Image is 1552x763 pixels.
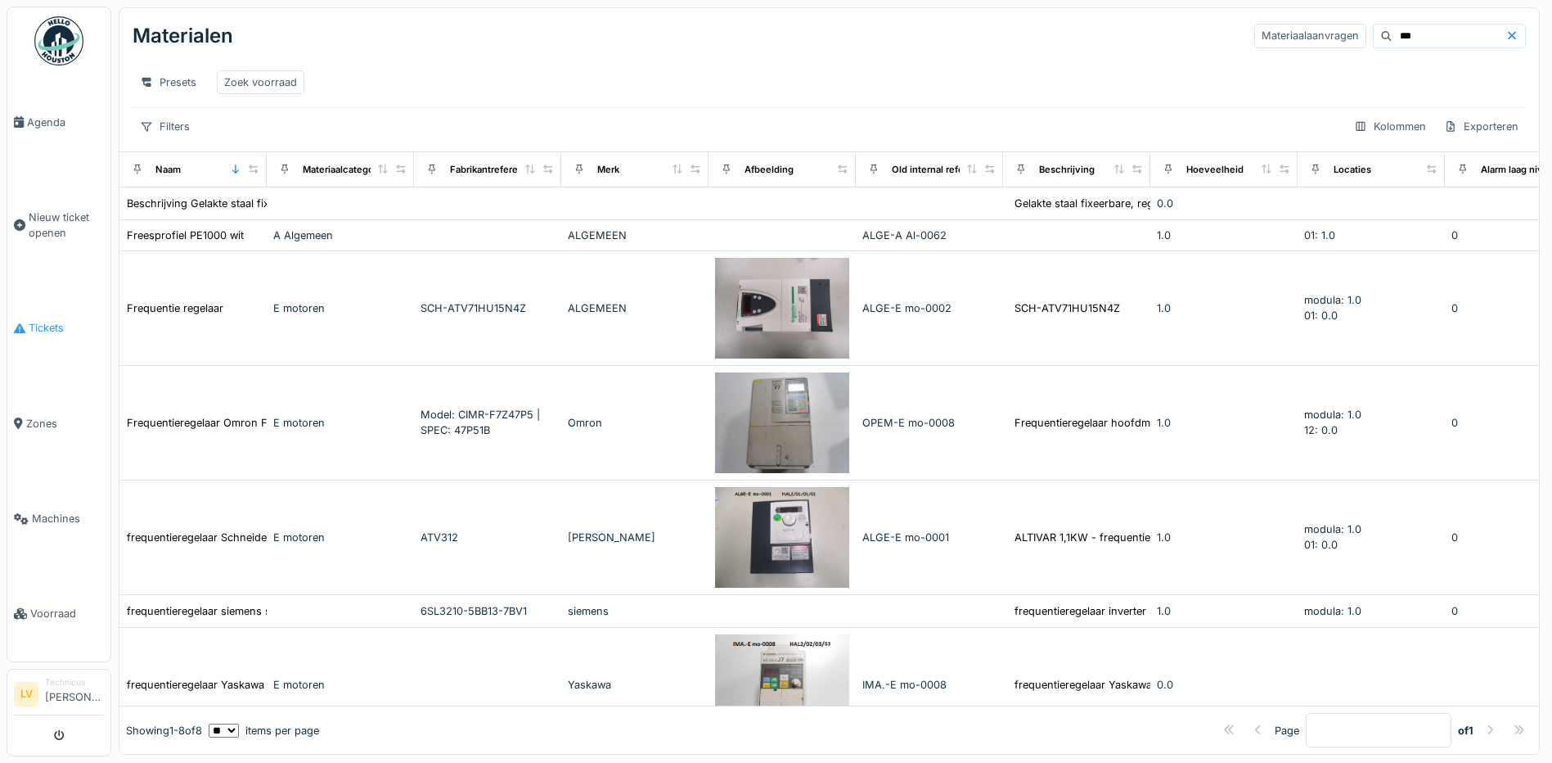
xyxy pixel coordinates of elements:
a: LV Technicus[PERSON_NAME] [14,676,104,716]
img: Badge_color-CXgf-gQk.svg [34,16,83,65]
div: ALGE-A Al-0062 [862,228,996,243]
a: Nieuw ticket openen [7,169,110,281]
div: siemens [568,603,702,619]
div: SCH-ATV71HU15N4Z [1014,300,1120,316]
div: Merk [597,163,619,177]
div: frequentieregelaar Yaskawa VS mini J7 [127,677,320,693]
a: Zones [7,376,110,471]
div: Frequentie regelaar [127,300,223,316]
div: Technicus [45,676,104,689]
div: 0.0 [1157,196,1291,211]
div: [PERSON_NAME] [568,530,702,545]
div: E motoren [273,530,407,545]
li: LV [14,682,38,707]
div: Yaskawa [568,677,702,693]
div: ALTIVAR 1,1KW - frequentieregelaar Schneider AT... [1014,530,1270,545]
div: Gelakte staal fixeerbare, regelbare poten/HPL (... [1014,196,1257,211]
div: Fabrikantreferentie [450,163,535,177]
span: Voorraad [30,606,104,621]
div: OPEM-E mo-0008 [862,415,996,431]
span: Agenda [27,115,104,130]
div: ALGE-E mo-0001 [862,530,996,545]
span: 01: 0.0 [1304,309,1338,322]
div: 6SL3210-5BB13-7BV1 [421,603,555,619]
span: 01: 1.0 [1304,229,1335,242]
div: 0.0 [1157,677,1291,693]
div: frequentieregelaar Yaskawa VS mini J7 Ima [1014,677,1228,693]
div: E motoren [273,300,407,316]
div: Presets [133,70,204,94]
div: ATV312 [421,530,555,545]
div: Hoeveelheid [1186,163,1244,177]
div: ALGEMEEN [568,228,702,243]
div: E motoren [273,677,407,693]
span: Nieuw ticket openen [29,210,104,241]
span: 12: 0.0 [1304,424,1338,436]
div: A Algemeen [273,228,407,243]
span: Machines [32,511,104,526]
div: 1.0 [1157,415,1291,431]
div: Materiaalcategorie [303,163,385,177]
div: 1.0 [1157,228,1291,243]
div: Kolommen [1347,115,1433,138]
div: Beschrijving Gelakte staal fixeerbare, regelbare poten/HPL (Trespa) of inox-inox, hoogte 50mm-420... [127,196,1301,211]
div: Afbeelding [745,163,794,177]
div: Filters [133,115,197,138]
div: Old internal reference [892,163,990,177]
div: Materiaalaanvragen [1254,24,1366,47]
div: frequentieregelaar siemens sinamics V20 0.37kw geconfigureerd Bonino [127,603,490,619]
img: frequentieregelaar Yaskawa VS mini J7 [715,634,849,735]
div: Zoek voorraad [224,74,297,90]
div: Frequentieregelaar hoofdmotor L76 Opem [1014,415,1225,431]
div: 1.0 [1157,530,1291,545]
img: Frequentieregelaar Omron F7 [715,372,849,473]
div: frequentieregelaar Schneider ATV312 [127,530,312,545]
a: Machines [7,472,110,567]
div: SCH-ATV71HU15N4Z [421,300,555,316]
strong: of 1 [1458,723,1473,738]
div: Showing 1 - 8 of 8 [126,723,202,738]
li: [PERSON_NAME] [45,676,104,711]
img: frequentieregelaar Schneider ATV312 [715,487,849,588]
div: Freesprofiel PE1000 wit [127,228,244,243]
div: Locaties [1334,163,1371,177]
span: Zones [26,416,104,431]
span: modula: 1.0 [1304,409,1361,421]
div: items per page [209,723,319,738]
a: Agenda [7,74,110,169]
div: frequentieregelaar inverter siemens sinamics V2... [1014,603,1264,619]
div: ALGE-E mo-0002 [862,300,996,316]
span: modula: 1.0 [1304,294,1361,306]
div: Page [1275,723,1299,738]
div: Exporteren [1437,115,1526,138]
div: Omron [568,415,702,431]
div: Beschrijving [1039,163,1095,177]
div: Materialen [133,15,233,57]
div: Frequentieregelaar Omron F7 [127,415,273,431]
a: Voorraad [7,567,110,661]
div: Naam [155,163,181,177]
div: IMA.-E mo-0008 [862,677,996,693]
div: E motoren [273,415,407,431]
img: Frequentie regelaar [715,258,849,359]
span: modula: 1.0 [1304,523,1361,535]
div: 1.0 [1157,603,1291,619]
span: 01: 0.0 [1304,539,1338,551]
div: 1.0 [1157,300,1291,316]
a: Tickets [7,281,110,376]
div: Model: CIMR-F7Z47P5 | SPEC: 47P51B [421,407,555,438]
div: ALGEMEEN [568,300,702,316]
span: Tickets [29,320,104,336]
span: modula: 1.0 [1304,605,1361,617]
